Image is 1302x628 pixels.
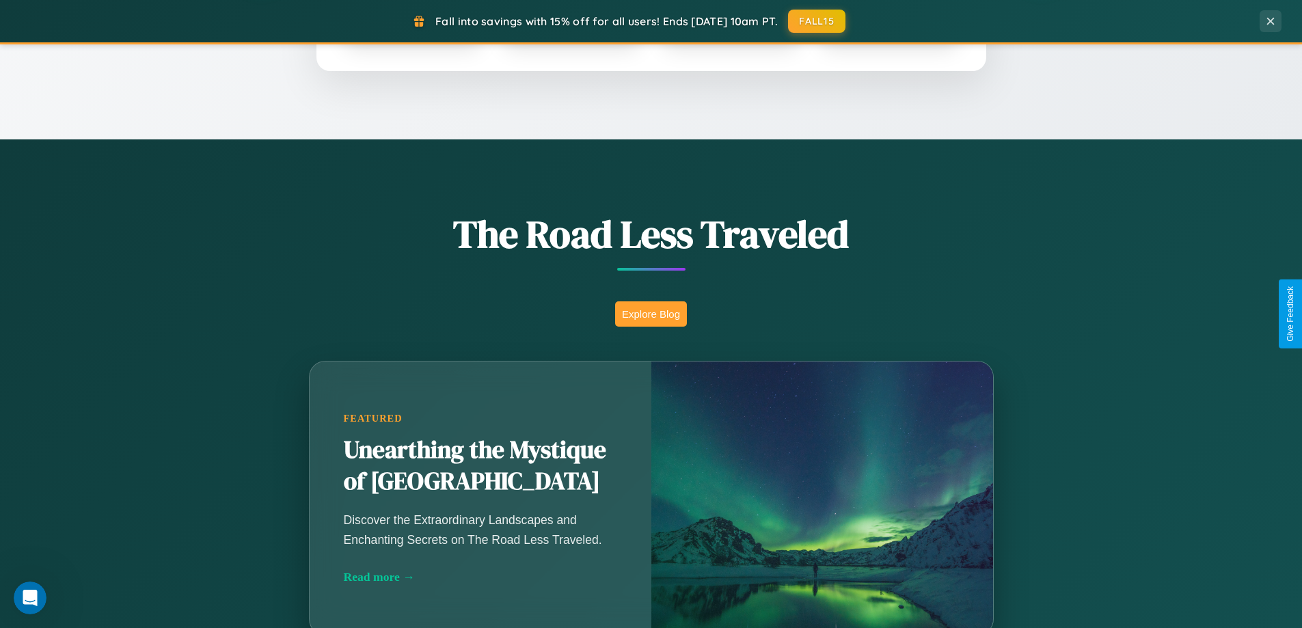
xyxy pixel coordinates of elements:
iframe: Intercom live chat [14,582,46,614]
button: FALL15 [788,10,845,33]
div: Give Feedback [1286,286,1295,342]
button: Explore Blog [615,301,687,327]
div: Read more → [344,570,617,584]
h2: Unearthing the Mystique of [GEOGRAPHIC_DATA] [344,435,617,497]
p: Discover the Extraordinary Landscapes and Enchanting Secrets on The Road Less Traveled. [344,510,617,549]
div: Featured [344,413,617,424]
span: Fall into savings with 15% off for all users! Ends [DATE] 10am PT. [435,14,778,28]
h1: The Road Less Traveled [241,208,1061,260]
